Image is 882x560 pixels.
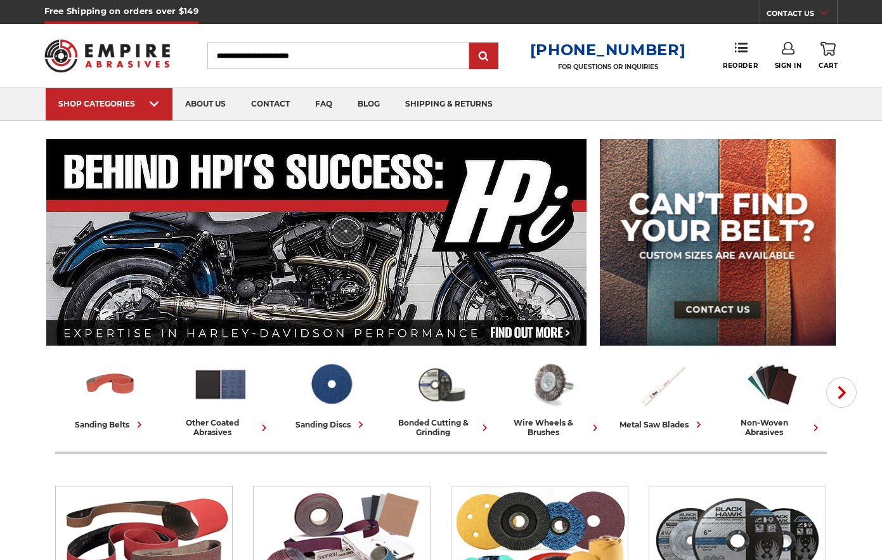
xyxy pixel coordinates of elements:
a: Reorder [723,42,758,69]
img: Wire Wheels & Brushes [524,357,580,412]
a: blog [345,88,392,120]
div: sanding discs [295,418,367,431]
button: Next [826,377,857,408]
a: sanding belts [60,357,160,431]
img: Metal Saw Blades [634,357,690,412]
div: SHOP CATEGORIES [58,99,160,108]
a: metal saw blades [612,357,712,431]
div: sanding belts [75,418,146,431]
input: Submit [471,44,496,69]
a: CONTACT US [767,6,837,24]
a: non-woven abrasives [722,357,822,437]
p: FOR QUESTIONS OR INQUIRIES [530,63,686,71]
img: Bonded Cutting & Grinding [413,357,469,412]
img: Other Coated Abrasives [193,357,249,412]
span: Sign In [775,62,802,70]
a: wire wheels & brushes [502,357,602,437]
a: contact [238,88,302,120]
a: faq [302,88,345,120]
img: promo banner for custom belts. [600,139,836,346]
img: Sanding Discs [303,357,359,412]
a: sanding discs [281,357,381,431]
a: bonded cutting & grinding [391,357,491,437]
img: Empire Abrasives [44,31,170,81]
span: Reorder [723,62,758,70]
img: Banner for an interview featuring Horsepower Inc who makes Harley performance upgrades featured o... [46,139,587,346]
img: Sanding Belts [82,357,138,412]
div: other coated abrasives [171,418,271,437]
a: other coated abrasives [171,357,271,437]
div: wire wheels & brushes [502,418,602,437]
a: [PHONE_NUMBER] [530,41,686,59]
a: about us [172,88,238,120]
div: non-woven abrasives [722,418,822,437]
img: Non-woven Abrasives [744,357,800,412]
a: shipping & returns [392,88,505,120]
div: bonded cutting & grinding [391,418,491,437]
div: metal saw blades [619,418,705,431]
span: Cart [819,62,838,70]
a: Cart [819,42,838,70]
